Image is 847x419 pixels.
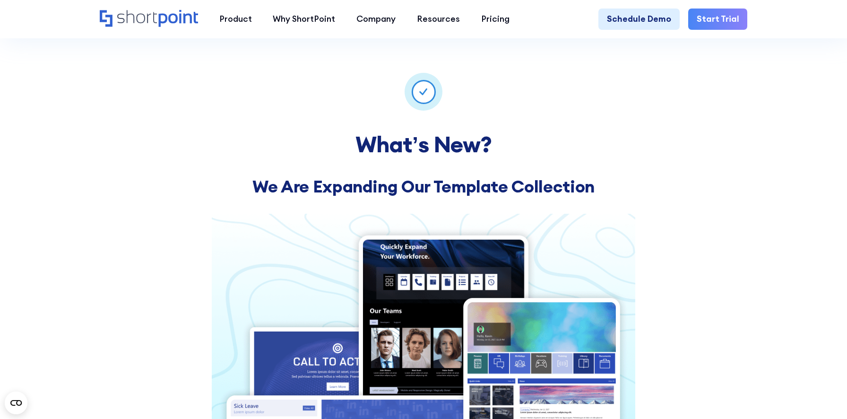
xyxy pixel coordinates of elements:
a: Start Trial [688,9,748,30]
div: Company [356,13,396,26]
a: Home [100,10,198,28]
strong: What’s New? [355,130,492,158]
div: Why ShortPoint [273,13,335,26]
strong: We Are Expanding Our Template Collection [252,175,595,197]
a: Pricing [470,9,520,30]
a: Why ShortPoint [262,9,346,30]
iframe: Chat Widget [677,309,847,419]
a: Company [346,9,406,30]
a: Resources [406,9,471,30]
button: Open CMP widget [5,392,27,414]
div: Resources [417,13,460,26]
div: Pricing [481,13,510,26]
a: Product [208,9,262,30]
a: Schedule Demo [598,9,680,30]
div: Product [219,13,252,26]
